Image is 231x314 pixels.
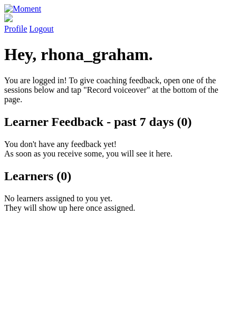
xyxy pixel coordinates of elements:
[4,76,227,104] p: You are logged in! To give coaching feedback, open one of the sessions below and tap "Record voic...
[30,24,54,33] a: Logout
[4,115,227,129] h2: Learner Feedback - past 7 days (0)
[4,14,227,33] a: Profile
[4,140,227,159] p: You don't have any feedback yet! As soon as you receive some, you will see it here.
[4,45,227,64] h1: Hey, rhona_graham.
[4,4,41,14] img: Moment
[4,194,227,213] p: No learners assigned to you yet. They will show up here once assigned.
[4,169,227,183] h2: Learners (0)
[4,14,13,22] img: default_avatar-b4e2223d03051bc43aaaccfb402a43260a3f17acc7fafc1603fdf008d6cba3c9.png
